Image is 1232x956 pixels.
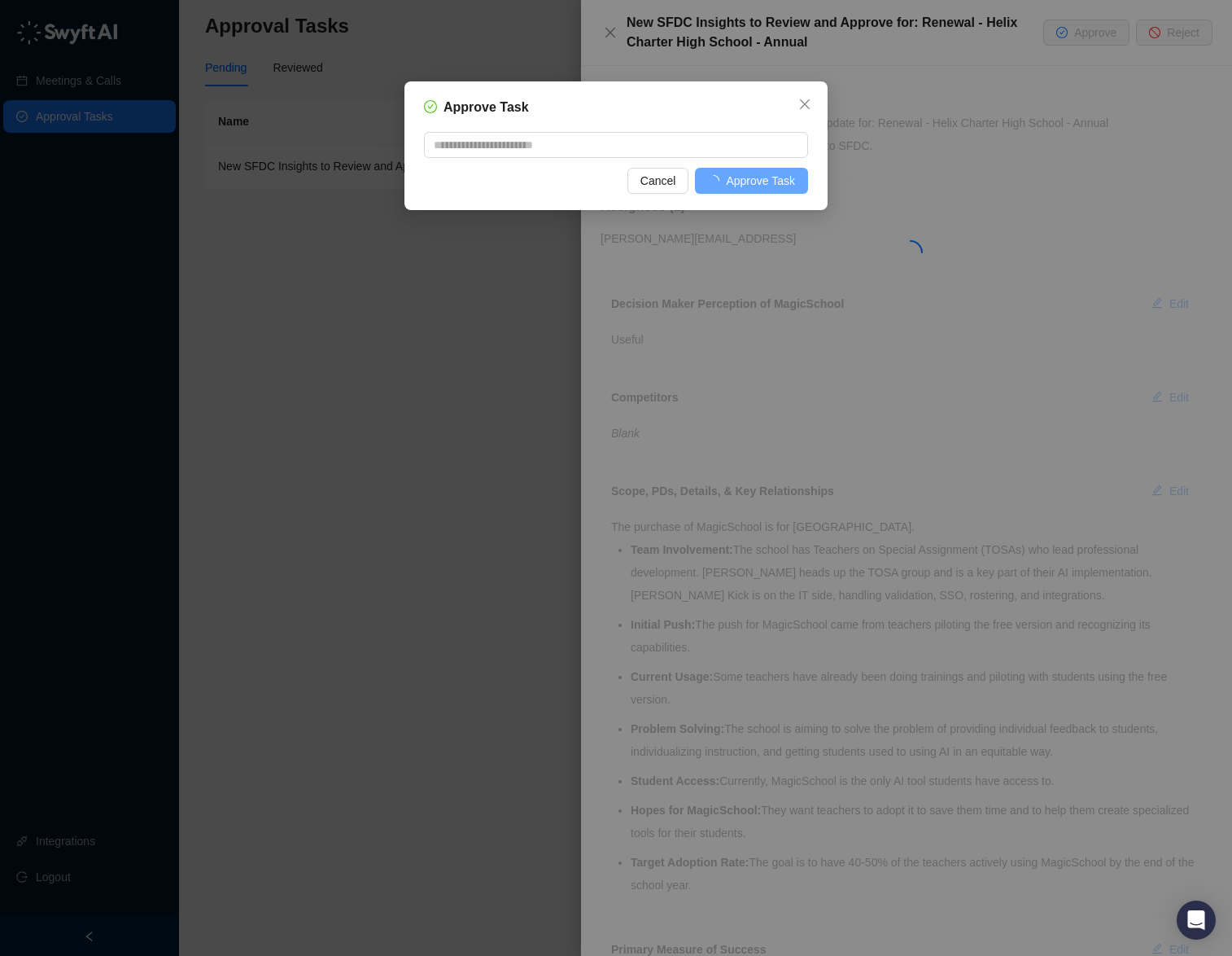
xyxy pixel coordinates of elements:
h5: Approve Task [443,98,529,117]
span: Approve Task [726,172,795,190]
span: check-circle [424,100,437,113]
div: Open Intercom Messenger [1177,901,1216,940]
button: Close [792,91,818,117]
button: Cancel [627,168,689,194]
span: loading [708,175,719,186]
span: Cancel [640,172,676,190]
button: Approve Task [695,168,808,194]
span: close [798,98,811,111]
